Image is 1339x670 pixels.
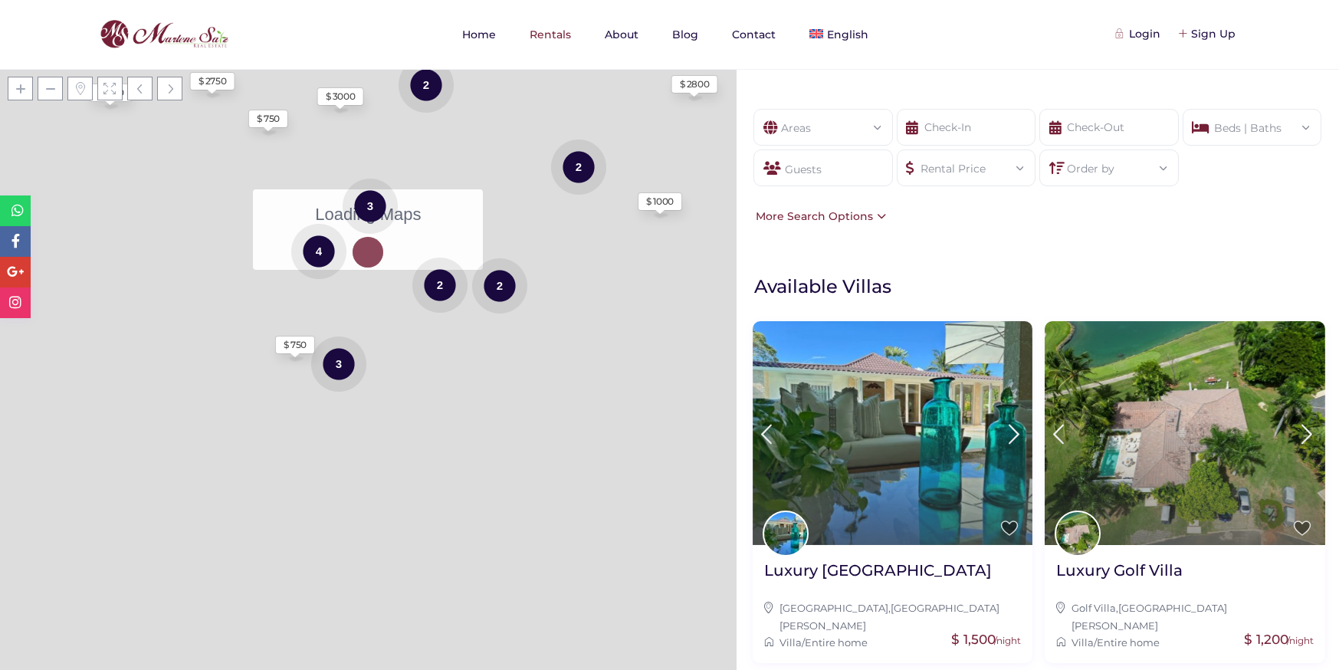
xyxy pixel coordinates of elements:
input: Check-In [897,109,1036,146]
div: / [1056,634,1314,651]
div: $ 1000 [646,195,674,209]
div: , [764,599,1022,634]
div: 2 [412,256,468,314]
div: 2 [472,257,527,314]
h1: Available Villas [754,274,1331,298]
img: Luxury Villa Lagos [753,321,1033,545]
a: Luxury Golf Villa [1056,560,1183,592]
input: Check-Out [1039,109,1179,146]
a: [GEOGRAPHIC_DATA][PERSON_NAME] [779,602,999,631]
div: / [764,634,1022,651]
div: Login [1117,25,1160,42]
div: Beds | Baths [1195,110,1310,136]
div: Rental Price [909,150,1024,177]
a: Luxury [GEOGRAPHIC_DATA] [764,560,992,592]
img: Luxury Golf Villa [1045,321,1325,545]
div: More Search Options [752,208,886,225]
div: , [1056,599,1314,634]
h2: Luxury [GEOGRAPHIC_DATA] [764,560,992,580]
div: Loading Maps [253,189,483,270]
a: Golf Villa [1072,602,1116,614]
div: Order by [1052,150,1167,177]
a: Entire home [805,636,868,649]
div: 4 [291,222,346,280]
a: Entire home [1097,636,1160,649]
a: [GEOGRAPHIC_DATA] [779,602,888,614]
div: 3 [343,177,398,235]
div: Sign Up [1180,25,1236,42]
img: logo [96,16,232,53]
h2: Luxury Golf Villa [1056,560,1183,580]
a: Villa [779,636,802,649]
div: Areas [766,110,881,136]
div: $ 750 [257,112,280,126]
a: [GEOGRAPHIC_DATA][PERSON_NAME] [1072,602,1227,631]
div: $ 750 [284,338,307,352]
span: English [827,28,868,41]
div: 3 [311,335,366,392]
a: Villa [1072,636,1094,649]
div: 2 [551,138,606,195]
div: Guests [753,149,893,186]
